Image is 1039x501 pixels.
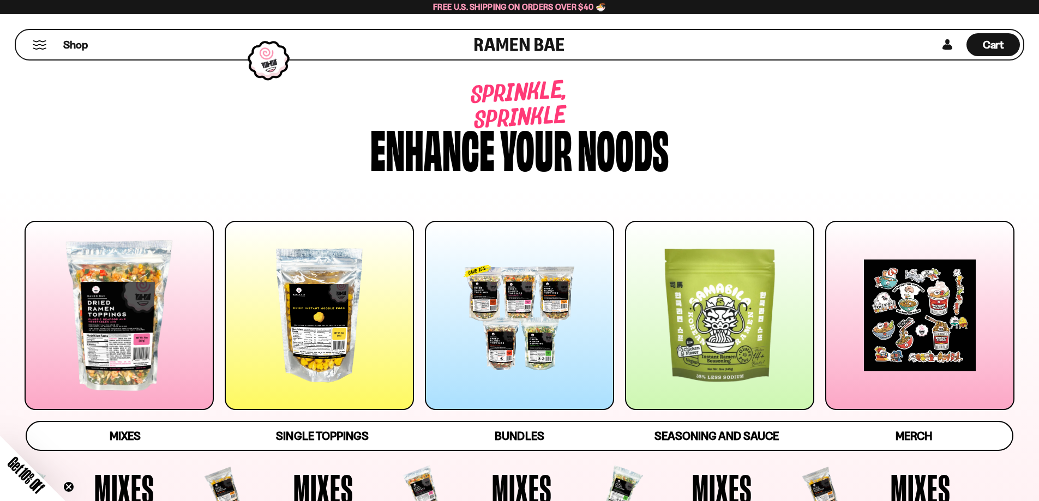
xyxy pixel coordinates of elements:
a: Merch [815,422,1012,450]
a: Bundles [421,422,618,450]
a: Single Toppings [224,422,421,450]
div: Cart [966,30,1020,59]
div: Enhance [370,122,495,173]
span: Free U.S. Shipping on Orders over $40 🍜 [433,2,606,12]
div: your [500,122,572,173]
span: Cart [983,38,1004,51]
span: Bundles [495,429,544,443]
a: Seasoning and Sauce [618,422,815,450]
span: Single Toppings [276,429,368,443]
span: Shop [63,38,88,52]
span: Mixes [110,429,141,443]
button: Mobile Menu Trigger [32,40,47,50]
button: Close teaser [63,481,74,492]
a: Shop [63,33,88,56]
a: Mixes [27,422,224,450]
span: Merch [896,429,932,443]
span: Get 10% Off [5,454,47,496]
div: noods [578,122,669,173]
span: Seasoning and Sauce [654,429,778,443]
